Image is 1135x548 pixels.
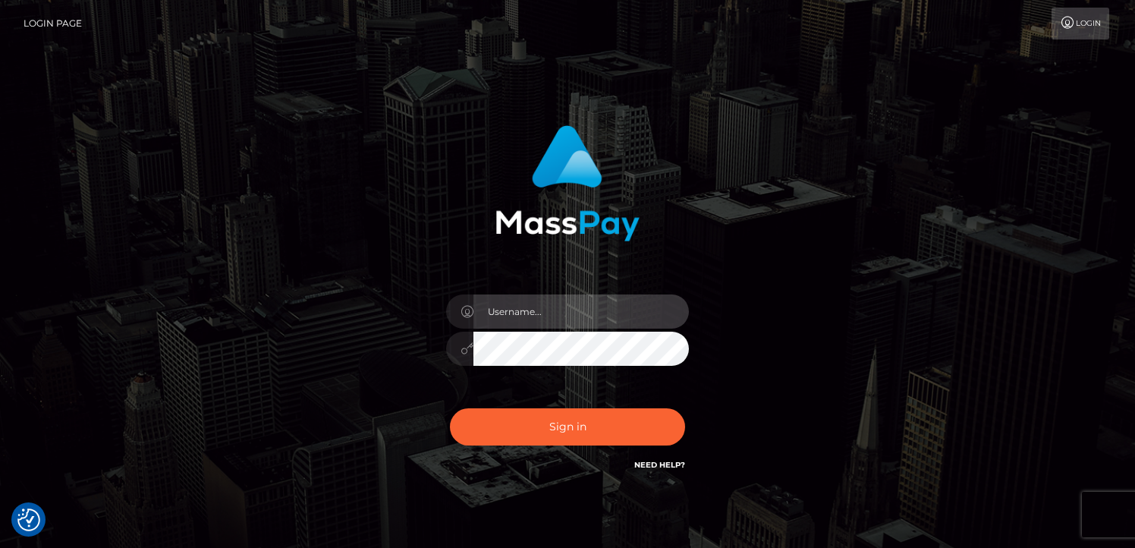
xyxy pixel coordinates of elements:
button: Sign in [450,408,685,446]
input: Username... [473,294,689,329]
button: Consent Preferences [17,509,40,531]
img: Revisit consent button [17,509,40,531]
a: Need Help? [634,460,685,470]
a: Login Page [24,8,82,39]
a: Login [1052,8,1109,39]
img: MassPay Login [495,125,640,241]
